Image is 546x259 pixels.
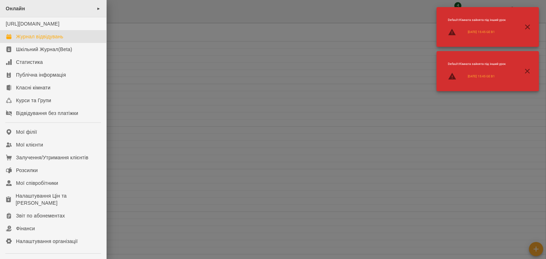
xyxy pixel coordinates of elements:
[16,71,66,78] div: Публічна інформація
[16,154,89,161] div: Залучення/Утримання клієнтів
[16,141,43,148] div: Мої клієнти
[16,110,78,117] div: Відвідування без платіжки
[16,128,37,136] div: Мої філії
[16,46,72,53] div: Шкільний Журнал(Beta)
[16,180,58,187] div: Мої співробітники
[16,167,38,174] div: Розсилки
[442,15,512,25] li: Default : Кімната зайнята під інший урок
[16,84,50,91] div: Класні кімнати
[6,21,59,27] a: [URL][DOMAIN_NAME]
[468,74,495,79] a: [DATE] 15:45 GE B1
[16,212,65,219] div: Звіт по абонементах
[442,59,512,69] li: Default : Кімната зайнята під інший урок
[16,192,101,206] div: Налаштування Цін та [PERSON_NAME]
[16,59,43,66] div: Статистика
[16,97,51,104] div: Курси та Групи
[16,225,35,232] div: Фінанси
[6,6,25,11] span: Онлайн
[468,30,495,34] a: [DATE] 15:45 GE B1
[16,33,63,40] div: Журнал відвідувань
[16,238,78,245] div: Налаштування організації
[97,6,101,11] span: ►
